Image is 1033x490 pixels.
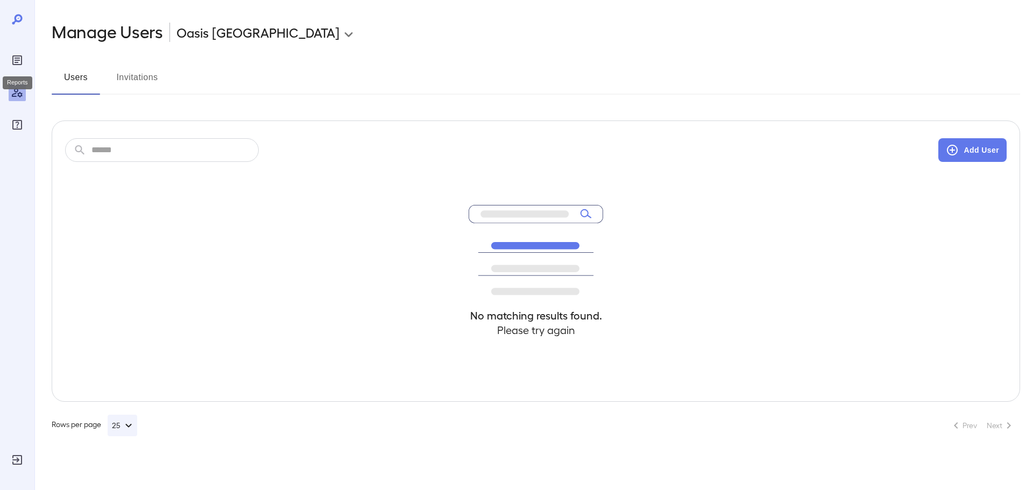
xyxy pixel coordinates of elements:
nav: pagination navigation [945,417,1020,434]
div: FAQ [9,116,26,133]
div: Log Out [9,451,26,468]
div: Reports [3,76,32,89]
button: Add User [938,138,1007,162]
button: 25 [108,415,137,436]
h4: No matching results found. [469,308,603,323]
h2: Manage Users [52,22,163,43]
div: Rows per page [52,415,137,436]
div: Reports [9,52,26,69]
button: Users [52,69,100,95]
p: Oasis [GEOGRAPHIC_DATA] [176,24,339,41]
div: Manage Users [9,84,26,101]
button: Invitations [113,69,161,95]
h4: Please try again [469,323,603,337]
